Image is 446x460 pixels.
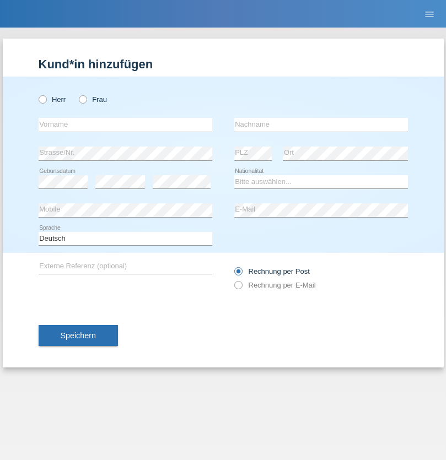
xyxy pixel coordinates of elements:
h1: Kund*in hinzufügen [39,57,408,71]
button: Speichern [39,325,118,346]
span: Speichern [61,331,96,340]
input: Rechnung per Post [234,267,241,281]
label: Frau [79,95,107,104]
input: Rechnung per E-Mail [234,281,241,295]
label: Rechnung per Post [234,267,310,275]
label: Rechnung per E-Mail [234,281,316,289]
input: Herr [39,95,46,102]
a: menu [418,10,440,17]
input: Frau [79,95,86,102]
label: Herr [39,95,66,104]
i: menu [424,9,435,20]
